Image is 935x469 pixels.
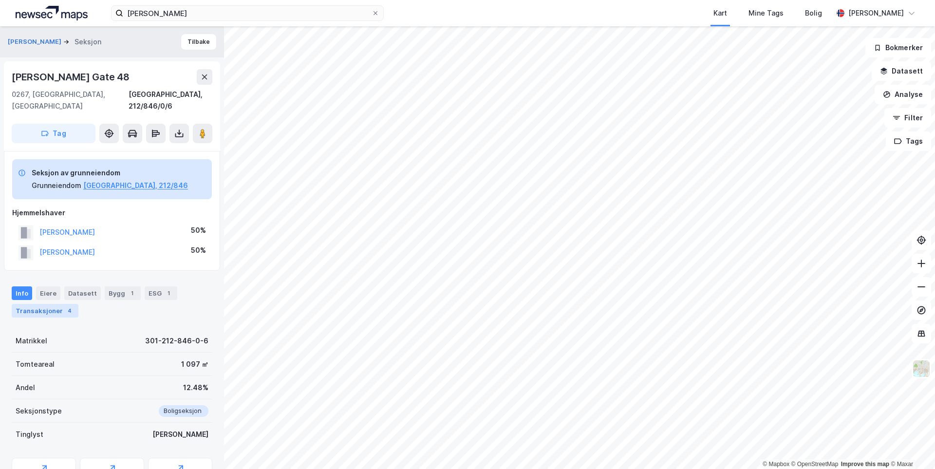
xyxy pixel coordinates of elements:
div: 1 [164,288,173,298]
div: 1 097 ㎡ [181,358,208,370]
img: logo.a4113a55bc3d86da70a041830d287a7e.svg [16,6,88,20]
div: Bolig [805,7,822,19]
button: Filter [884,108,931,128]
div: Grunneiendom [32,180,81,191]
div: 301-212-846-0-6 [145,335,208,347]
div: [PERSON_NAME] [152,429,208,440]
div: Tomteareal [16,358,55,370]
div: Transaksjoner [12,304,78,318]
div: ESG [145,286,177,300]
div: Mine Tags [748,7,784,19]
div: Datasett [64,286,101,300]
button: Tags [886,131,931,151]
div: 12.48% [183,382,208,394]
div: [PERSON_NAME] Gate 48 [12,69,131,85]
input: Søk på adresse, matrikkel, gårdeiere, leietakere eller personer [123,6,372,20]
button: Tag [12,124,95,143]
div: 1 [127,288,137,298]
a: Improve this map [841,461,889,468]
div: Matrikkel [16,335,47,347]
div: Seksjonstype [16,405,62,417]
button: [PERSON_NAME] [8,37,63,47]
div: 50% [191,225,206,236]
button: Datasett [872,61,931,81]
div: Andel [16,382,35,394]
button: Bokmerker [865,38,931,57]
div: 0267, [GEOGRAPHIC_DATA], [GEOGRAPHIC_DATA] [12,89,129,112]
div: Hjemmelshaver [12,207,212,219]
div: [PERSON_NAME] [848,7,904,19]
div: Kart [713,7,727,19]
div: Kontrollprogram for chat [886,422,935,469]
div: Seksjon [75,36,101,48]
iframe: Chat Widget [886,422,935,469]
div: Eiere [36,286,60,300]
div: Seksjon av grunneiendom [32,167,188,179]
div: Bygg [105,286,141,300]
button: Tilbake [181,34,216,50]
div: 50% [191,244,206,256]
a: OpenStreetMap [791,461,839,468]
a: Mapbox [763,461,789,468]
div: [GEOGRAPHIC_DATA], 212/846/0/6 [129,89,212,112]
img: Z [912,359,931,378]
button: Analyse [875,85,931,104]
div: 4 [65,306,75,316]
div: Info [12,286,32,300]
div: Tinglyst [16,429,43,440]
button: [GEOGRAPHIC_DATA], 212/846 [83,180,188,191]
